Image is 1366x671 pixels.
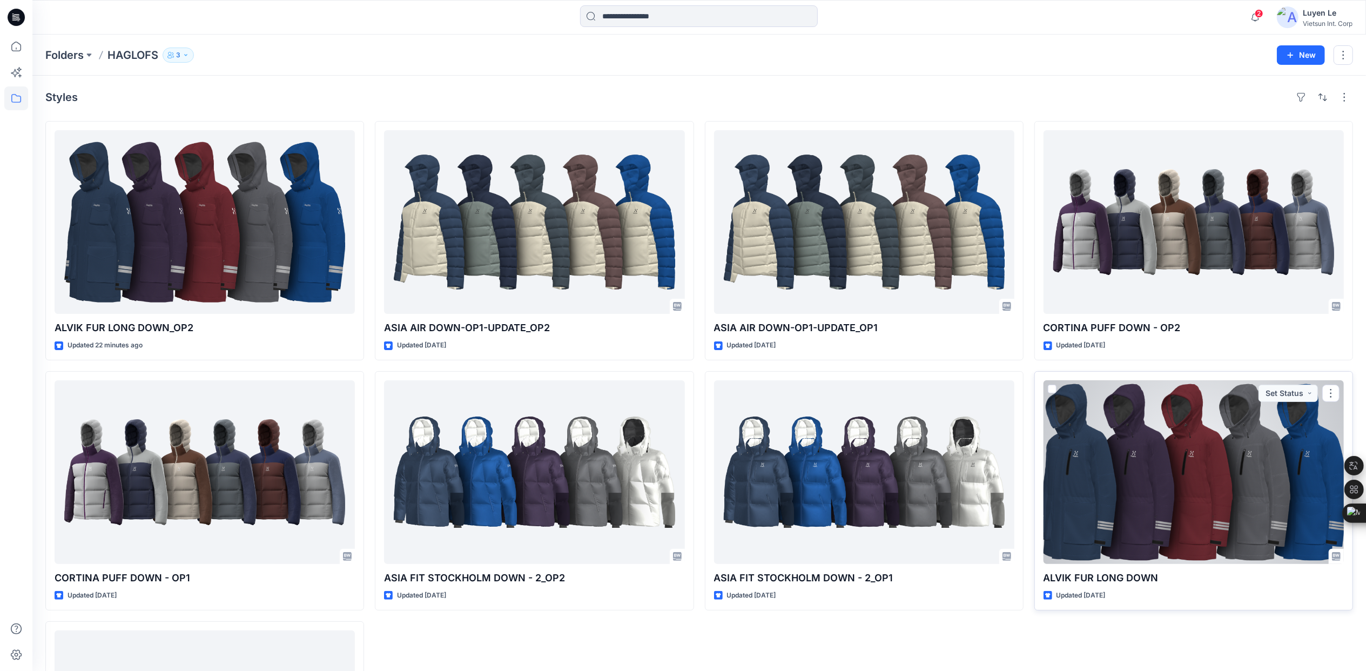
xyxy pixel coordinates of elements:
[45,48,84,63] a: Folders
[1277,6,1298,28] img: avatar
[1044,380,1344,564] a: ALVIK FUR LONG DOWN
[384,130,684,314] a: ASIA AIR DOWN-OP1-UPDATE_OP2
[1255,9,1263,18] span: 2
[55,130,355,314] a: ALVIK FUR LONG DOWN_OP2
[714,380,1014,564] a: ASIA FIT STOCKHOLM DOWN - 2​_OP1
[714,571,1014,586] p: ASIA FIT STOCKHOLM DOWN - 2​_OP1
[163,48,194,63] button: 3
[384,380,684,564] a: ASIA FIT STOCKHOLM DOWN - 2​_OP2
[55,571,355,586] p: CORTINA PUFF DOWN - OP1
[68,340,143,351] p: Updated 22 minutes ago
[397,590,446,601] p: Updated [DATE]
[1057,590,1106,601] p: Updated [DATE]
[1044,320,1344,335] p: CORTINA PUFF DOWN - OP2
[176,49,180,61] p: 3
[1044,571,1344,586] p: ALVIK FUR LONG DOWN
[1044,130,1344,314] a: CORTINA PUFF DOWN - OP2
[384,571,684,586] p: ASIA FIT STOCKHOLM DOWN - 2​_OP2
[397,340,446,351] p: Updated [DATE]
[727,340,776,351] p: Updated [DATE]
[107,48,158,63] p: HAGLOFS
[384,320,684,335] p: ASIA AIR DOWN-OP1-UPDATE_OP2
[55,320,355,335] p: ALVIK FUR LONG DOWN_OP2
[45,91,78,104] h4: Styles
[727,590,776,601] p: Updated [DATE]
[55,380,355,564] a: CORTINA PUFF DOWN - OP1
[1277,45,1325,65] button: New
[1057,340,1106,351] p: Updated [DATE]
[714,130,1014,314] a: ASIA AIR DOWN-OP1-UPDATE_OP1
[1303,19,1352,28] div: Vietsun Int. Corp
[68,590,117,601] p: Updated [DATE]
[1303,6,1352,19] div: Luyen Le
[714,320,1014,335] p: ASIA AIR DOWN-OP1-UPDATE_OP1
